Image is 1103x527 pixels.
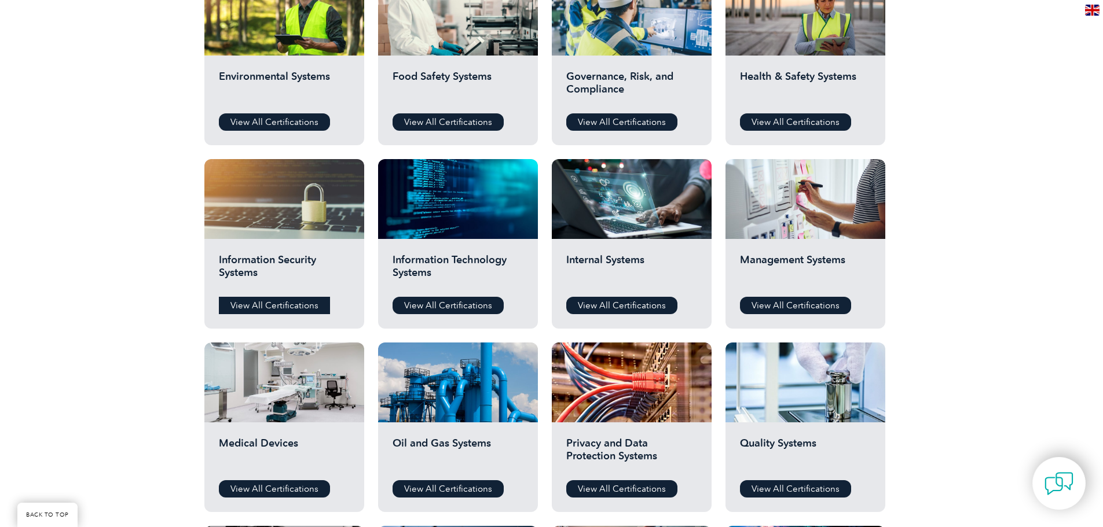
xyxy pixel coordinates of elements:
h2: Food Safety Systems [393,70,523,105]
a: View All Certifications [393,113,504,131]
a: View All Certifications [740,113,851,131]
h2: Oil and Gas Systems [393,437,523,471]
a: View All Certifications [740,480,851,497]
h2: Health & Safety Systems [740,70,871,105]
a: View All Certifications [393,297,504,314]
a: View All Certifications [219,113,330,131]
h2: Information Technology Systems [393,253,523,288]
a: View All Certifications [566,480,677,497]
a: View All Certifications [219,480,330,497]
h2: Privacy and Data Protection Systems [566,437,697,471]
a: View All Certifications [566,297,677,314]
h2: Management Systems [740,253,871,288]
img: en [1085,5,1100,16]
a: BACK TO TOP [17,503,78,527]
img: contact-chat.png [1045,469,1073,498]
h2: Environmental Systems [219,70,350,105]
a: View All Certifications [566,113,677,131]
h2: Internal Systems [566,253,697,288]
a: View All Certifications [740,297,851,314]
a: View All Certifications [393,480,504,497]
h2: Medical Devices [219,437,350,471]
h2: Governance, Risk, and Compliance [566,70,697,105]
a: View All Certifications [219,297,330,314]
h2: Information Security Systems [219,253,350,288]
h2: Quality Systems [740,437,871,471]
